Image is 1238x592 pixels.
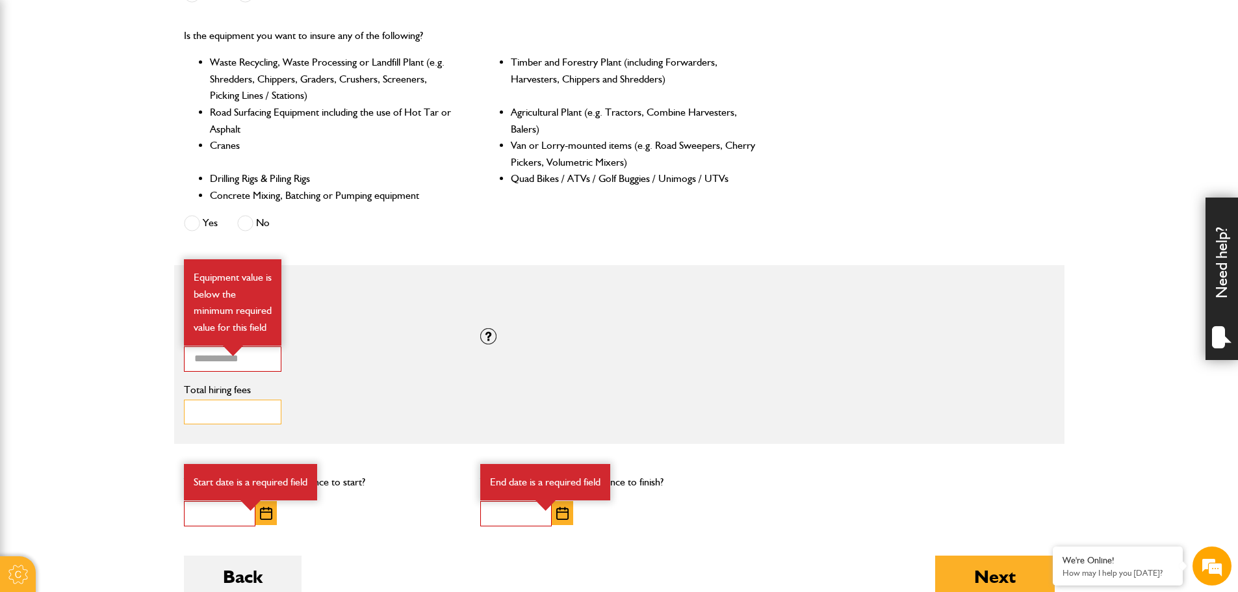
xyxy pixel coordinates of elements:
[480,474,758,491] p: When do you want your insurance to finish?
[260,507,272,520] img: Choose date
[184,27,758,44] p: Is the equipment you want to insure any of the following?
[535,500,556,511] img: error-box-arrow.svg
[237,215,270,231] label: No
[184,464,317,500] div: Start date is a required field
[223,346,243,356] img: error-box-arrow.svg
[1063,568,1173,578] p: How may I help you today?
[1206,198,1238,360] div: Need help?
[511,54,757,104] li: Timber and Forestry Plant (including Forwarders, Harvesters, Chippers and Shredders)
[480,464,610,500] div: End date is a required field
[511,137,757,170] li: Van or Lorry-mounted items (e.g. Road Sweepers, Cherry Pickers, Volumetric Mixers)
[210,170,456,187] li: Drilling Rigs & Piling Rigs
[1063,555,1173,566] div: We're Online!
[184,474,461,491] p: When do you want your insurance to start?
[210,137,456,170] li: Cranes
[511,170,757,187] li: Quad Bikes / ATVs / Golf Buggies / Unimogs / UTVs
[184,385,461,395] label: Total hiring fees
[210,104,456,137] li: Road Surfacing Equipment including the use of Hot Tar or Asphalt
[210,54,456,104] li: Waste Recycling, Waste Processing or Landfill Plant (e.g. Shredders, Chippers, Graders, Crushers,...
[184,259,281,345] div: Equipment value is below the minimum required value for this field
[210,187,456,204] li: Concrete Mixing, Batching or Pumping equipment
[240,500,261,511] img: error-box-arrow.svg
[556,507,569,520] img: Choose date
[511,104,757,137] li: Agricultural Plant (e.g. Tractors, Combine Harvesters, Balers)
[184,215,218,231] label: Yes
